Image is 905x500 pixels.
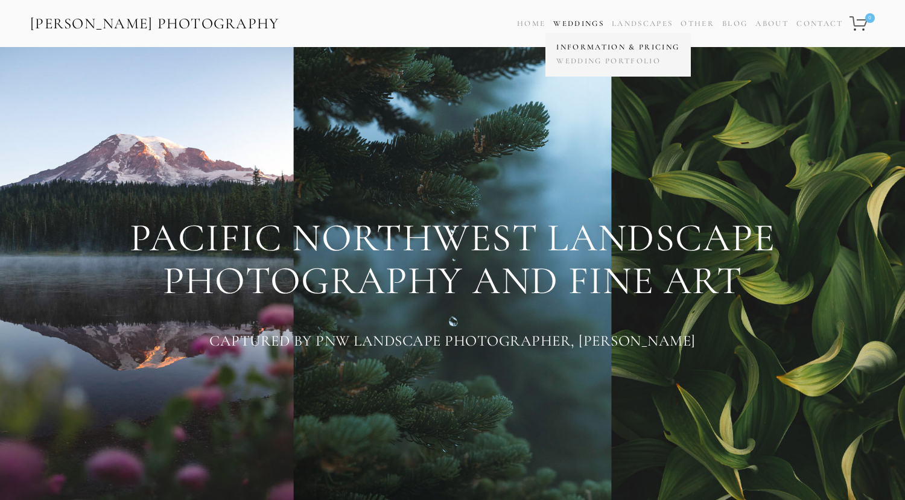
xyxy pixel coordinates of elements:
[681,19,714,28] a: Other
[553,54,682,68] a: Wedding Portfolio
[517,15,545,33] a: Home
[553,19,604,28] a: Weddings
[30,329,875,353] h3: Captured By PNW Landscape Photographer, [PERSON_NAME]
[30,217,875,303] h1: PACIFIC NORTHWEST LANDSCAPE PHOTOGRAPHY AND FINE ART
[612,19,673,28] a: Landscapes
[29,10,281,37] a: [PERSON_NAME] Photography
[755,15,789,33] a: About
[722,15,748,33] a: Blog
[848,9,876,38] a: 0 items in cart
[553,40,682,54] a: Information & Pricing
[865,13,875,23] span: 0
[796,15,843,33] a: Contact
